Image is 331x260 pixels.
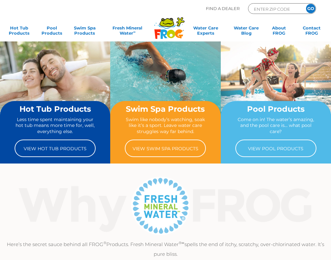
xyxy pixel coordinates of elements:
input: GO [306,4,315,13]
p: Here’s the secret sauce behind all FROG Products. Fresh Mineral Water spells the end of itchy, sc... [6,240,325,259]
a: Water CareExperts [185,25,227,38]
h2: Pool Products [234,105,318,113]
img: home-banner-pool-short [221,41,331,124]
sup: ∞ [133,30,136,34]
a: Water CareBlog [234,25,259,38]
img: Why Frog [6,175,325,236]
p: Come on in! The water’s amazing, and the pool care is… what pool care? [234,117,318,134]
a: View Hot Tub Products [15,140,96,157]
img: home-banner-swim-spa-short [110,41,220,124]
p: Swim like nobody’s watching, soak like it’s a sport. Leave water care struggles way far behind. [124,117,207,134]
sup: ® [103,241,106,245]
h2: Hot Tub Products [13,105,97,113]
input: Zip Code Form [253,5,297,13]
a: ContactFROG [299,25,324,38]
h2: Swim Spa Products [124,105,207,113]
sup: ®∞ [179,241,184,245]
a: View Pool Products [235,140,316,157]
p: Less time spent maintaining your hot tub means more time for, well, everything else. [13,117,97,134]
a: Fresh MineralWater∞ [105,25,151,38]
a: AboutFROG [266,25,292,38]
p: Find A Dealer [206,3,240,14]
a: Hot TubProducts [6,25,32,38]
a: Swim SpaProducts [72,25,97,38]
a: PoolProducts [39,25,65,38]
a: View Swim Spa Products [125,140,206,157]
